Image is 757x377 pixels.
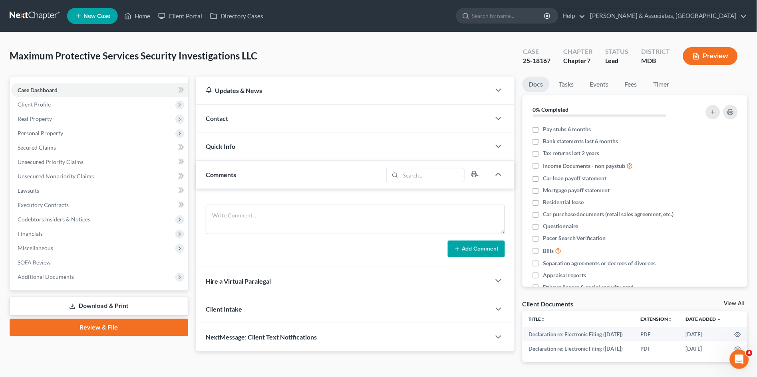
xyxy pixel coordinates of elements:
td: Declaration re: Electronic Filing ([DATE]) [523,327,634,341]
div: District [642,47,670,56]
a: Download & Print [10,297,188,316]
span: Mortgage payoff statement [543,186,610,194]
span: SOFA Review [18,259,51,266]
span: Unsecured Nonpriority Claims [18,173,94,180]
a: Lawsuits [11,184,188,198]
td: [DATE] [680,327,728,341]
div: Case [523,47,550,56]
span: Codebtors Insiders & Notices [18,216,90,223]
span: Pay stubs 6 months [543,125,591,133]
span: Unsecured Priority Claims [18,158,83,165]
span: Quick Info [206,142,236,150]
a: Directory Cases [206,9,267,23]
a: Unsecured Nonpriority Claims [11,169,188,184]
div: Chapter [563,56,592,65]
td: Declaration re: Electronic Filing ([DATE]) [523,341,634,356]
a: Fees [618,77,644,92]
a: Client Portal [154,9,206,23]
span: Additional Documents [18,273,74,280]
div: Chapter [563,47,592,56]
input: Search... [401,168,464,182]
span: Appraisal reports [543,271,587,279]
span: Car purchase documents (retail sales agreement, etc.) [543,210,674,218]
span: Income Documents - non paystub [543,162,626,170]
a: SOFA Review [11,255,188,270]
span: Tax returns last 2 years [543,149,600,157]
span: Hire a Virtual Paralegal [206,277,271,285]
button: Add Comment [448,241,505,257]
span: Comments [206,171,236,178]
i: unfold_more [541,317,546,322]
span: Case Dashboard [18,87,58,93]
span: Maximum Protective Services Security Investigations LLC [10,50,257,61]
a: Review & File [10,319,188,336]
span: Real Property [18,115,52,122]
div: Lead [605,56,629,65]
input: Search by name... [472,8,545,23]
a: Docs [523,77,550,92]
span: New Case [83,13,110,19]
span: Client Intake [206,305,242,313]
span: Residential lease [543,198,584,206]
div: Status [605,47,629,56]
i: unfold_more [668,317,673,322]
a: Events [584,77,615,92]
a: Executory Contracts [11,198,188,212]
a: Date Added expand_more [686,316,722,322]
div: Client Documents [523,300,574,308]
span: Bills [543,247,554,255]
span: NextMessage: Client Text Notifications [206,333,317,341]
td: PDF [634,327,680,341]
div: 25-18167 [523,56,550,65]
span: Client Profile [18,101,51,108]
button: Preview [683,47,738,65]
a: Secured Claims [11,140,188,155]
span: 7 [587,57,590,64]
div: MDB [642,56,670,65]
span: Lawsuits [18,187,39,194]
span: Executory Contracts [18,201,69,208]
a: Extensionunfold_more [641,316,673,322]
span: Separation agreements or decrees of divorces [543,259,656,267]
a: Tasks [553,77,580,92]
iframe: Intercom live chat [730,350,749,369]
span: Personal Property [18,130,63,136]
span: Miscellaneous [18,245,53,251]
a: Timer [647,77,676,92]
span: Contact [206,114,228,122]
span: Pacer Search Verification [543,234,606,242]
span: Questionnaire [543,222,579,230]
a: Home [120,9,154,23]
div: Updates & News [206,86,481,95]
a: Help [559,9,586,23]
span: Financials [18,230,43,237]
a: Case Dashboard [11,83,188,97]
span: Secured Claims [18,144,56,151]
a: View All [724,301,744,306]
a: [PERSON_NAME] & Associates, [GEOGRAPHIC_DATA] [586,9,747,23]
td: PDF [634,341,680,356]
td: [DATE] [680,341,728,356]
span: Bank statements last 6 months [543,137,619,145]
span: 4 [746,350,753,356]
i: expand_more [717,317,722,322]
a: Titleunfold_more [529,316,546,322]
span: Drivers license & social security card [543,283,634,291]
span: Car loan payoff statement [543,174,607,182]
strong: 0% Completed [533,106,569,113]
a: Unsecured Priority Claims [11,155,188,169]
